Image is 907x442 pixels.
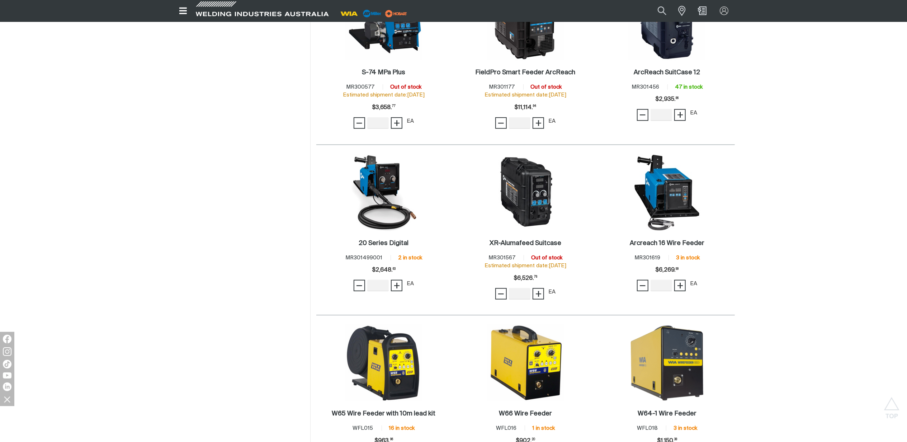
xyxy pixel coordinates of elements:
[676,255,700,260] span: 3 in stock
[630,240,704,246] h2: Arcreach 16 Wire Feeder
[487,154,564,231] img: XR-Alumafeed Suitcase
[498,117,505,129] span: −
[677,279,684,292] span: +
[674,425,697,431] span: 3 in stock
[490,240,561,246] h2: XR-Alumafeed Suitcase
[514,271,537,286] span: $6,526.
[485,92,566,98] span: Estimated shipment date: [DATE]
[655,263,679,277] div: Price
[638,410,696,417] h2: W64-1 Wire Feeder
[639,109,646,121] span: −
[372,100,396,115] span: $3,658.
[488,255,515,260] span: MR301567
[629,325,705,401] img: W64-1 Wire Feeder
[356,117,363,129] span: −
[676,97,679,100] sup: 86
[499,410,552,418] a: W66 Wire Feeder
[353,425,373,431] span: WFL015
[884,397,900,413] button: Scroll to top
[489,84,515,90] span: MR301177
[487,325,564,401] img: W66 Wire Feeder
[634,69,700,77] a: ArcReach SuitCase 12
[475,69,575,76] h2: FieldPro Smart Feeder ArcReach
[629,154,705,231] img: Arcreach 16 Wire Feeder
[514,100,536,115] span: $11,114.
[372,100,396,115] div: Price
[498,288,505,300] span: −
[332,410,435,417] h2: W65 Wire Feeder with 10m lead kit
[638,410,696,418] a: W64-1 Wire Feeder
[346,84,374,90] span: MR300577
[632,84,659,90] span: MR301456
[3,360,11,368] img: TikTok
[639,279,646,292] span: −
[407,117,414,126] div: EA
[393,279,400,292] span: +
[372,263,396,277] div: Price
[655,263,679,277] span: $6,269.
[677,109,684,121] span: +
[634,69,700,76] h2: ArcReach SuitCase 12
[398,255,422,260] span: 2 in stock
[655,92,679,107] span: $2,935.
[475,69,575,77] a: FieldPro Smart Feeder ArcReach
[393,268,396,271] sup: 63
[533,105,536,108] sup: 84
[534,276,537,278] sup: 76
[499,410,552,417] h2: W66 Wire Feeder
[1,393,13,405] img: hide socials
[359,240,408,246] h2: 20 Series Digital
[362,69,405,76] h2: S-74 MPa Plus
[345,325,422,401] img: W65 Wire Feeder with 10m lead kit
[531,255,562,260] span: Out of stock
[393,117,400,129] span: +
[490,239,561,248] a: XR-Alumafeed Suitcase
[530,84,562,90] span: Out of stock
[641,3,674,19] input: Product name or item number...
[390,84,421,90] span: Out of stock
[535,117,542,129] span: +
[637,425,658,431] span: WFL018
[407,280,414,288] div: EA
[696,6,708,15] a: Shopping cart (0 product(s))
[392,105,396,108] sup: 77
[362,69,405,77] a: S-74 MPa Plus
[383,11,409,16] a: miller
[634,255,660,260] span: MR301619
[359,239,408,248] a: 20 Series Digital
[548,288,556,296] div: EA
[548,117,556,126] div: EA
[345,154,422,231] img: 20 Series Digital
[3,382,11,391] img: LinkedIn
[532,425,555,431] span: 1 in stock
[514,271,537,286] div: Price
[655,92,679,107] div: Price
[676,268,679,271] sup: 99
[383,8,409,19] img: miller
[389,425,415,431] span: 16 in stock
[343,92,425,98] span: Estimated shipment date: [DATE]
[514,100,536,115] div: Price
[675,84,703,90] span: 47 in stock
[485,263,566,268] span: Estimated shipment date: [DATE]
[3,372,11,378] img: YouTube
[372,263,396,277] span: $2,648.
[630,239,704,248] a: Arcreach 16 Wire Feeder
[690,280,697,288] div: EA
[496,425,516,431] span: WFL016
[3,347,11,356] img: Instagram
[690,109,697,117] div: EA
[390,438,393,441] sup: 96
[3,335,11,343] img: Facebook
[356,279,363,292] span: −
[332,410,435,418] a: W65 Wire Feeder with 10m lead kit
[650,3,674,19] button: Search products
[345,255,382,260] span: MR301499001
[674,438,677,441] sup: 38
[535,288,542,300] span: +
[532,438,535,441] sup: 20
